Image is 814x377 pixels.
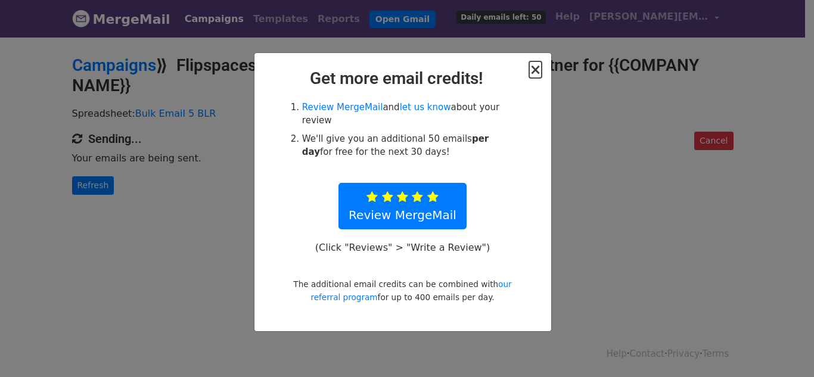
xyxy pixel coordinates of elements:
[302,133,489,158] strong: per day
[302,101,517,127] li: and about your review
[309,241,496,254] p: (Click "Reviews" > "Write a Review")
[529,63,541,77] button: Close
[338,183,467,229] a: Review MergeMail
[293,279,511,302] small: The additional email credits can be combined with for up to 400 emails per day.
[529,61,541,78] span: ×
[302,132,517,159] li: We'll give you an additional 50 emails for free for the next 30 days!
[400,102,451,113] a: let us know
[310,279,511,302] a: our referral program
[302,102,383,113] a: Review MergeMail
[264,68,542,89] h2: Get more email credits!
[754,320,814,377] iframe: Chat Widget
